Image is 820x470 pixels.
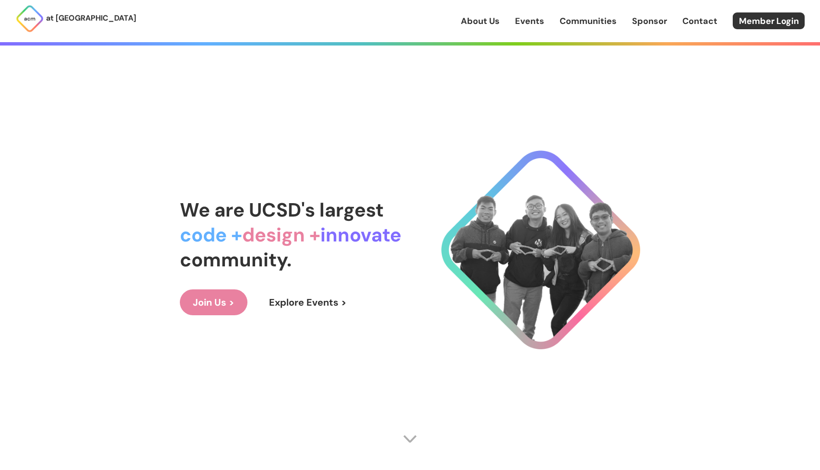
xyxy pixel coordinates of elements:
img: Cool Logo [441,150,640,349]
a: Member Login [733,12,805,29]
a: Explore Events > [256,289,360,315]
span: innovate [320,222,401,247]
a: Join Us > [180,289,247,315]
a: Sponsor [632,15,667,27]
img: ACM Logo [15,4,44,33]
a: Events [515,15,544,27]
a: About Us [461,15,500,27]
a: at [GEOGRAPHIC_DATA] [15,4,136,33]
span: We are UCSD's largest [180,197,384,222]
p: at [GEOGRAPHIC_DATA] [46,12,136,24]
a: Contact [682,15,717,27]
span: design + [242,222,320,247]
span: community. [180,247,292,272]
span: code + [180,222,242,247]
img: Scroll Arrow [403,432,417,446]
a: Communities [560,15,617,27]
